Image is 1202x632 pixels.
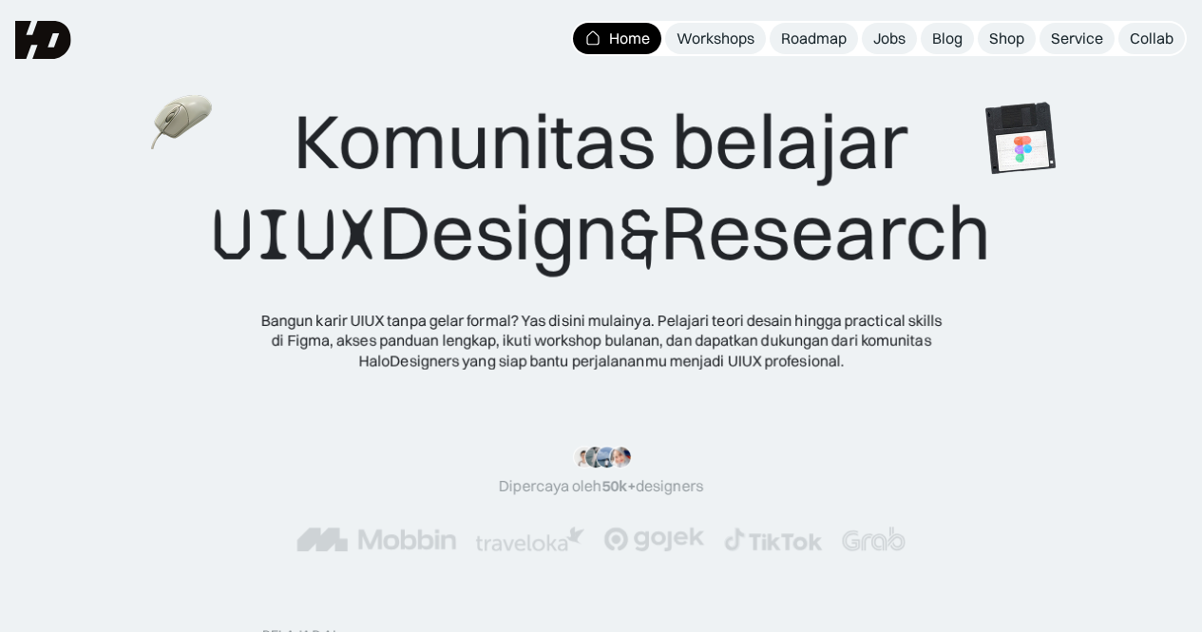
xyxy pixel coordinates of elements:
[609,29,650,48] div: Home
[665,23,766,54] a: Workshops
[932,29,963,48] div: Blog
[1118,23,1185,54] a: Collab
[1040,23,1115,54] a: Service
[211,95,991,280] div: Komunitas belajar Design Research
[1051,29,1103,48] div: Service
[573,23,661,54] a: Home
[978,23,1036,54] a: Shop
[259,311,944,370] div: Bangun karir UIUX tanpa gelar formal? Yas disini mulainya. Pelajari teori desain hingga practical...
[862,23,917,54] a: Jobs
[677,29,754,48] div: Workshops
[499,476,703,496] div: Dipercaya oleh designers
[770,23,858,54] a: Roadmap
[1130,29,1173,48] div: Collab
[873,29,906,48] div: Jobs
[619,189,660,280] span: &
[921,23,974,54] a: Blog
[781,29,847,48] div: Roadmap
[211,189,378,280] span: UIUX
[601,476,636,495] span: 50k+
[989,29,1024,48] div: Shop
